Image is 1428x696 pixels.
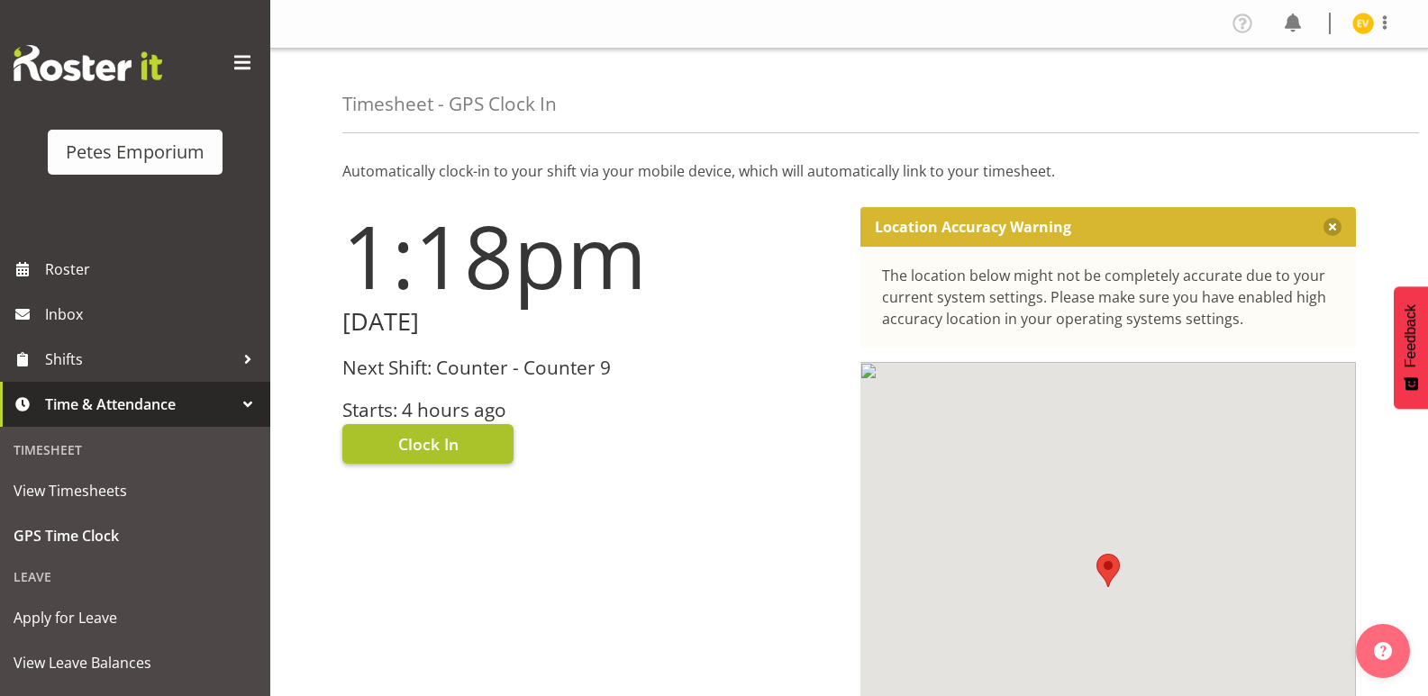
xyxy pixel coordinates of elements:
p: Location Accuracy Warning [875,218,1071,236]
span: View Leave Balances [14,649,257,676]
img: help-xxl-2.png [1374,642,1392,660]
button: Close message [1323,218,1342,236]
a: Apply for Leave [5,595,266,640]
h3: Starts: 4 hours ago [342,400,839,420]
div: Leave [5,558,266,595]
h3: Next Shift: Counter - Counter 9 [342,357,839,378]
h2: [DATE] [342,308,839,336]
h1: 1:18pm [342,207,839,304]
span: Apply for Leave [14,604,257,631]
span: Inbox [45,301,261,328]
div: The location below might not be completely accurate due to your current system settings. Please m... [882,265,1335,330]
span: Roster [45,256,261,283]
p: Automatically clock-in to your shift via your mobile device, which will automatically link to you... [342,160,1356,182]
span: Feedback [1403,304,1419,367]
span: Shifts [45,346,234,373]
div: Petes Emporium [66,139,205,166]
span: View Timesheets [14,477,257,504]
h4: Timesheet - GPS Clock In [342,94,557,114]
span: GPS Time Clock [14,522,257,549]
a: View Timesheets [5,468,266,513]
img: Rosterit website logo [14,45,162,81]
button: Feedback - Show survey [1394,286,1428,409]
a: GPS Time Clock [5,513,266,558]
span: Time & Attendance [45,391,234,418]
a: View Leave Balances [5,640,266,685]
div: Timesheet [5,431,266,468]
button: Clock In [342,424,514,464]
img: eva-vailini10223.jpg [1352,13,1374,34]
span: Clock In [398,432,459,456]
